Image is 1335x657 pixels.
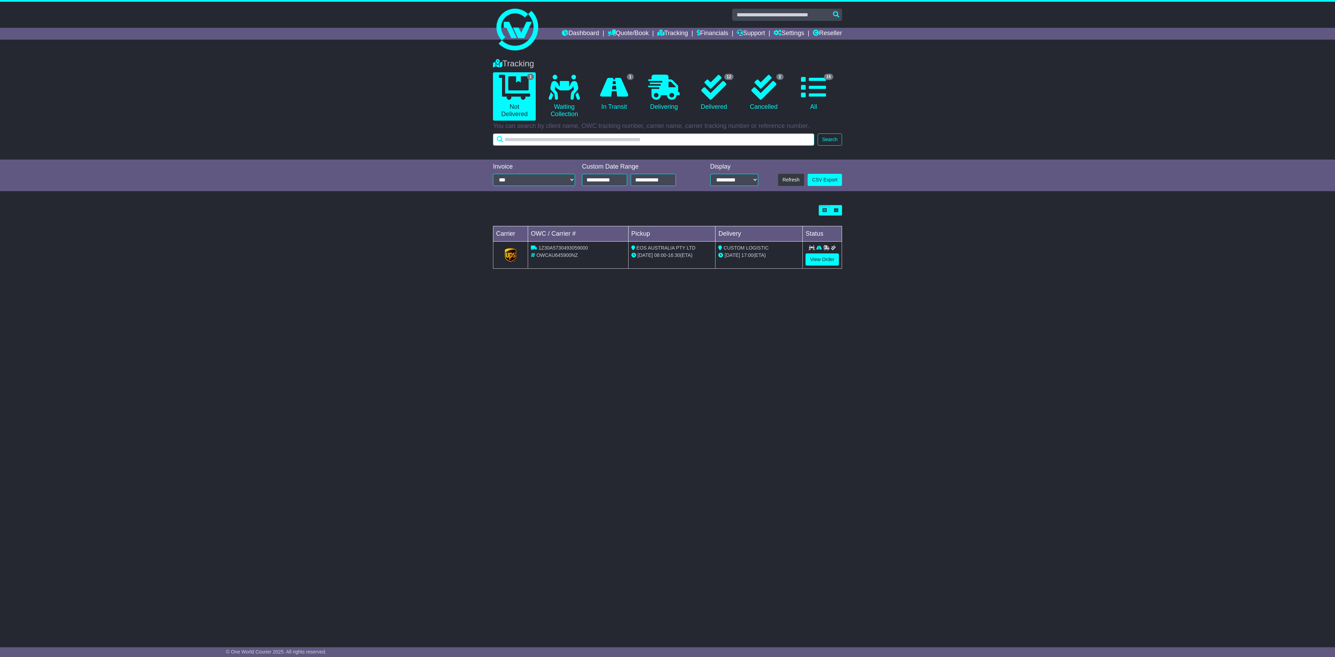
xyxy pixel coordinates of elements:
[642,72,685,113] a: Delivering
[668,252,680,258] span: 16:30
[631,252,713,259] div: - (ETA)
[493,122,842,130] p: You can search by client name, OWC tracking number, carrier name, carrier tracking number or refe...
[741,252,753,258] span: 17:00
[505,248,517,262] img: GetCarrierServiceLogo
[774,28,804,40] a: Settings
[608,28,649,40] a: Quote/Book
[657,28,688,40] a: Tracking
[723,245,769,251] span: CUSTOM LOGISTIC
[493,163,575,171] div: Invoice
[582,163,694,171] div: Custom Date Range
[654,252,666,258] span: 08:00
[493,72,536,121] a: 1 Not Delivered
[803,226,842,242] td: Status
[808,174,842,186] a: CSV Export
[539,245,588,251] span: 1Z30A5730493059000
[637,245,696,251] span: EOS AUSTRALIA PTY LTD
[737,28,765,40] a: Support
[710,163,758,171] div: Display
[778,174,804,186] button: Refresh
[824,74,833,80] span: 15
[628,226,715,242] td: Pickup
[593,72,636,113] a: 1 In Transit
[536,252,578,258] span: OWCAU645900NZ
[742,72,785,113] a: 2 Cancelled
[724,74,734,80] span: 12
[693,72,735,113] a: 12 Delivered
[806,253,839,266] a: View Order
[725,252,740,258] span: [DATE]
[493,226,528,242] td: Carrier
[627,74,634,80] span: 1
[718,252,800,259] div: (ETA)
[226,649,326,655] span: © One World Courier 2025. All rights reserved.
[715,226,803,242] td: Delivery
[528,226,629,242] td: OWC / Carrier #
[818,133,842,146] button: Search
[792,72,835,113] a: 15 All
[527,74,534,80] span: 1
[562,28,599,40] a: Dashboard
[813,28,842,40] a: Reseller
[776,74,784,80] span: 2
[489,59,845,69] div: Tracking
[697,28,728,40] a: Financials
[638,252,653,258] span: [DATE]
[543,72,585,121] a: Waiting Collection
